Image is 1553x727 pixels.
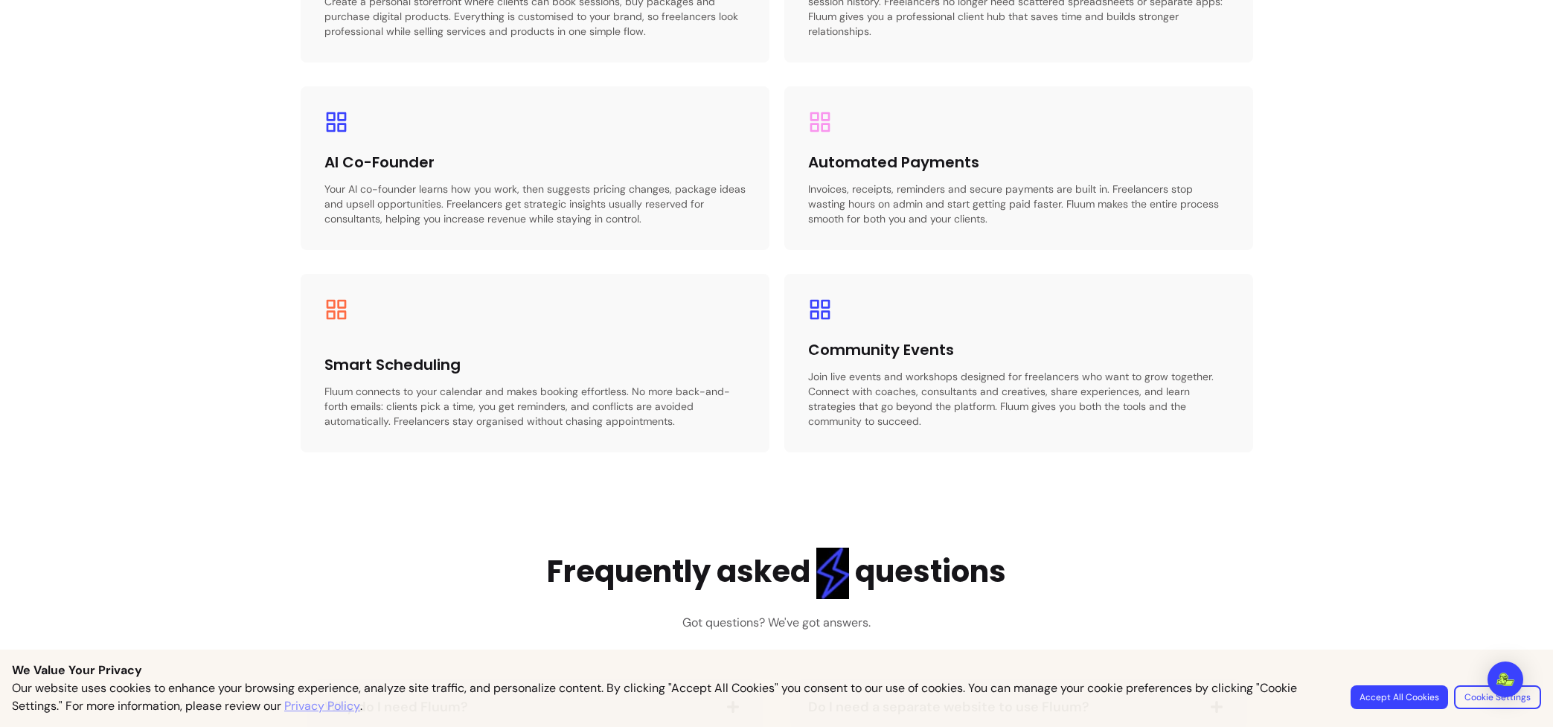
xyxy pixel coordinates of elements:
[324,152,535,173] h3: AI Co-Founder
[12,662,1541,679] p: We Value Your Privacy
[1488,662,1523,697] div: Open Intercom Messenger
[808,369,1229,429] p: Join live events and workshops designed for freelancers who want to grow together. Connect with c...
[324,354,535,375] h3: Smart Scheduling
[284,697,360,715] a: Privacy Policy
[12,679,1333,715] p: Our website uses cookies to enhance your browsing experience, analyze site traffic, and personali...
[324,384,746,429] p: Fluum connects to your calendar and makes booking effortless. No more back-and-forth emails: clie...
[808,152,1019,173] h3: Automated Payments
[808,182,1229,226] p: Invoices, receipts, reminders and secure payments are built in. Freelancers stop wasting hours on...
[1351,685,1448,709] button: Accept All Cookies
[324,182,746,226] p: Your AI co-founder learns how you work, then suggests pricing changes, package ideas and upsell o...
[682,614,871,632] h3: Got questions? We've got answers.
[1454,685,1541,709] button: Cookie Settings
[808,339,1019,360] h3: Community Events
[816,548,849,599] img: flashlight Blue
[547,548,1006,599] h2: Frequently asked questions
